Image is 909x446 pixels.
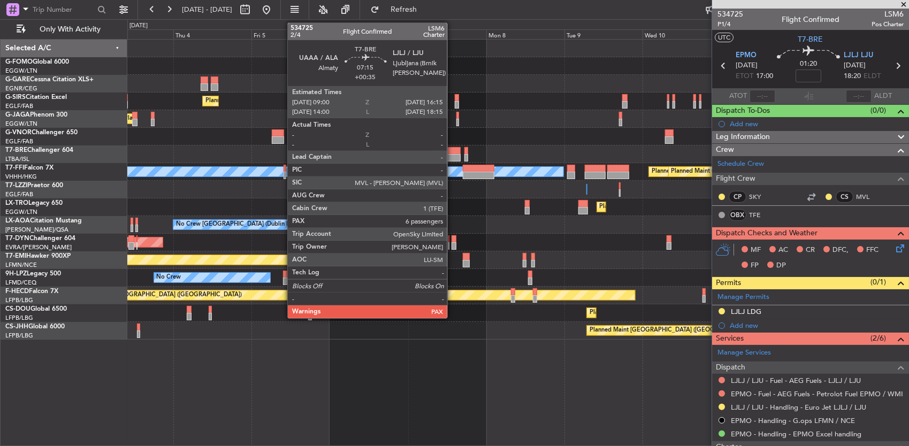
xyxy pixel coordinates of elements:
span: MF [751,245,761,256]
span: ETOT [736,71,753,82]
span: Dispatch Checks and Weather [716,227,818,240]
div: No Crew [GEOGRAPHIC_DATA] (Dublin Intl) [176,217,296,233]
span: G-JAGA [5,112,30,118]
a: EGLF/FAB [5,190,33,198]
span: [DATE] [736,60,758,71]
div: Planned Maint [GEOGRAPHIC_DATA] ([GEOGRAPHIC_DATA]) [205,93,374,109]
span: (2/6) [870,333,886,344]
div: [DATE] [129,21,148,30]
a: T7-EMIHawker 900XP [5,253,71,259]
div: Planned Maint Dusseldorf [600,199,670,215]
a: LFMN/NCE [5,261,37,269]
a: G-FOMOGlobal 6000 [5,59,69,65]
span: DP [776,260,786,271]
a: 9H-LPZLegacy 500 [5,271,61,277]
a: F-HECDFalcon 7X [5,288,58,295]
div: Add new [730,119,904,128]
div: Planned Maint [GEOGRAPHIC_DATA] ([GEOGRAPHIC_DATA]) [73,287,242,303]
div: Planned Maint Geneva (Cointrin) [671,164,760,180]
a: EPMO - Handling - EPMO Excel handling [731,429,861,439]
a: TFE [749,210,773,220]
a: T7-DYNChallenger 604 [5,235,75,242]
span: Services [716,333,744,345]
button: UTC [715,33,734,42]
span: Refresh [381,6,426,13]
a: Manage Services [717,348,771,358]
span: P1/4 [717,20,743,29]
a: EGGW/LTN [5,67,37,75]
a: EGLF/FAB [5,102,33,110]
a: G-SIRSCitation Excel [5,94,67,101]
span: T7-DYN [5,235,29,242]
span: Dispatch [716,362,745,374]
div: Thu 4 [173,29,251,39]
div: LJLJ LDG [731,307,761,316]
div: Add new [730,321,904,330]
span: [DATE] [844,60,866,71]
a: EPMO - Fuel - AEG Fuels - Petrolot Fuel EPMO / WMI [731,389,903,398]
div: Planned Maint [GEOGRAPHIC_DATA] ([GEOGRAPHIC_DATA]) [590,322,758,339]
span: G-FOMO [5,59,33,65]
span: ATOT [729,91,747,102]
a: LX-TROLegacy 650 [5,200,63,206]
a: G-VNORChallenger 650 [5,129,78,136]
span: T7-EMI [5,253,26,259]
a: VHHH/HKG [5,173,37,181]
div: Planned Maint Tianjin ([GEOGRAPHIC_DATA]) [652,164,776,180]
div: Planned Maint [GEOGRAPHIC_DATA] ([GEOGRAPHIC_DATA]) [590,305,758,321]
input: Trip Number [33,2,94,18]
div: Sun 7 [408,29,486,39]
span: T7-BRE [798,34,823,45]
a: LFPB/LBG [5,332,33,340]
span: AC [778,245,788,256]
a: LJLJ / LJU - Handling - Euro Jet LJLJ / LJU [731,403,866,412]
span: LX-TRO [5,200,28,206]
input: --:-- [750,90,775,103]
button: Only With Activity [12,21,116,38]
span: EPMO [736,50,757,61]
span: DFC, [832,245,849,256]
span: Only With Activity [28,26,113,33]
div: Sat 6 [330,29,408,39]
div: Wed 10 [643,29,721,39]
div: Mon 8 [486,29,564,39]
a: LFPB/LBG [5,296,33,304]
a: Manage Permits [717,292,769,303]
div: Tue 9 [564,29,643,39]
span: [DATE] - [DATE] [182,5,232,14]
span: CS-JHH [5,324,28,330]
a: LJLJ / LJU - Fuel - AEG Fuels - LJLJ / LJU [731,376,861,385]
span: CS-DOU [5,306,30,312]
a: Schedule Crew [717,159,764,170]
span: G-SIRS [5,94,26,101]
div: Flight Confirmed [782,14,839,26]
a: EGGW/LTN [5,120,37,128]
a: LFMD/CEQ [5,279,36,287]
a: T7-FFIFalcon 7X [5,165,54,171]
span: Permits [716,277,741,289]
span: T7-LZZI [5,182,27,189]
span: Pos Charter [872,20,904,29]
span: T7-BRE [5,147,27,153]
a: [PERSON_NAME]/QSA [5,226,68,234]
span: 01:20 [800,59,817,70]
span: 9H-LPZ [5,271,27,277]
div: CS [836,191,853,203]
span: 534725 [717,9,743,20]
span: (0/0) [870,105,886,116]
span: Dispatch To-Dos [716,105,770,117]
a: MVL [856,192,880,202]
span: LJLJ LJU [844,50,873,61]
a: EGLF/FAB [5,137,33,145]
a: CS-JHHGlobal 6000 [5,324,65,330]
a: T7-BREChallenger 604 [5,147,73,153]
span: (0/1) [870,276,886,288]
a: G-JAGAPhenom 300 [5,112,67,118]
a: G-GARECessna Citation XLS+ [5,76,94,83]
span: CR [806,245,815,256]
a: LFPB/LBG [5,314,33,322]
span: LX-AOA [5,218,30,224]
a: CS-DOUGlobal 6500 [5,306,67,312]
a: EVRA/[PERSON_NAME] [5,243,72,251]
a: EGGW/LTN [5,208,37,216]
